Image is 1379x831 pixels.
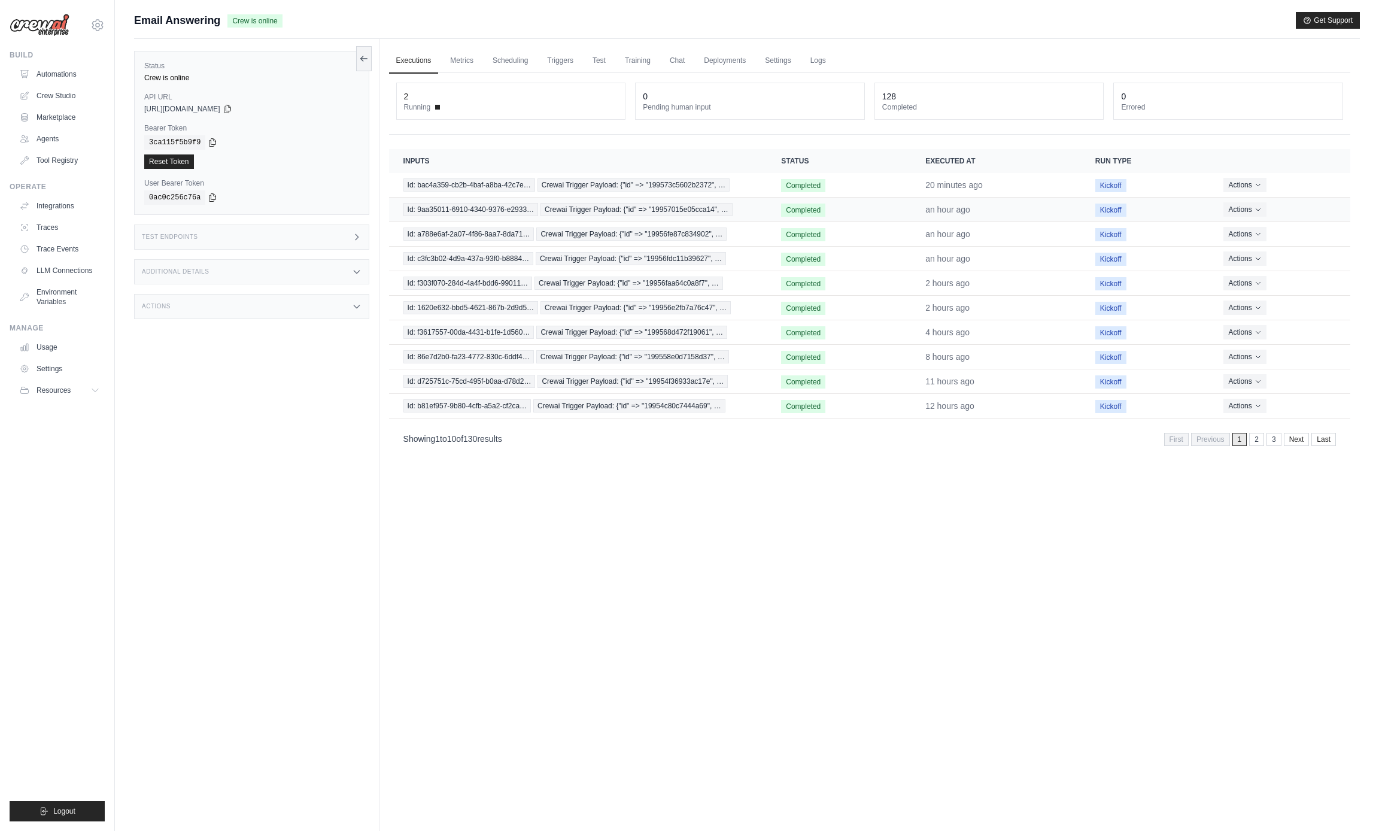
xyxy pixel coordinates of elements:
[403,277,533,290] span: Id: f303f070-284d-4a4f-bdd6-99011…
[781,326,825,339] span: Completed
[1164,433,1189,446] span: First
[767,149,911,173] th: Status
[1223,276,1266,290] button: Actions for execution
[14,239,105,259] a: Trace Events
[1223,350,1266,364] button: Actions for execution
[1223,399,1266,413] button: Actions for execution
[533,399,725,413] span: Crewai Trigger Payload: {"id" => "19954c80c7444a69", …
[142,303,171,310] h3: Actions
[781,400,825,413] span: Completed
[403,203,539,216] span: Id: 9aa35011-6910-4340-9376-e2933…
[1095,326,1126,339] span: Kickoff
[643,102,857,112] dt: Pending human input
[925,377,974,386] time: September 17, 2025 at 01:55 CEST
[1095,375,1126,389] span: Kickoff
[403,301,753,314] a: View execution details for Id
[663,48,692,74] a: Chat
[925,352,970,362] time: September 17, 2025 at 04:43 CEST
[781,351,825,364] span: Completed
[925,303,970,313] time: September 17, 2025 at 10:56 CEST
[1223,178,1266,192] button: Actions for execution
[536,326,727,339] span: Crewai Trigger Payload: {"id" => "199568d472f19061", …
[144,73,359,83] div: Crew is online
[144,104,220,114] span: [URL][DOMAIN_NAME]
[403,433,502,445] p: Showing to of results
[403,178,535,192] span: Id: bac4a359-cb2b-4baf-a8ba-42c7e…
[540,48,581,74] a: Triggers
[403,252,753,265] a: View execution details for Id
[1095,400,1126,413] span: Kickoff
[403,350,534,363] span: Id: 86e7d2b0-fa23-4772-830c-6ddf4…
[925,327,970,337] time: September 17, 2025 at 09:22 CEST
[53,806,75,816] span: Logout
[882,102,1096,112] dt: Completed
[781,204,825,217] span: Completed
[882,90,896,102] div: 128
[540,203,733,216] span: Crewai Trigger Payload: {"id" => "19957015e05cca14", …
[403,350,753,363] a: View execution details for Id
[134,12,220,29] span: Email Answering
[14,218,105,237] a: Traces
[403,277,753,290] a: View execution details for Id
[1095,179,1126,192] span: Kickoff
[14,381,105,400] button: Resources
[536,252,726,265] span: Crewai Trigger Payload: {"id" => "19956fdc11b39627", …
[925,278,970,288] time: September 17, 2025 at 11:22 CEST
[389,423,1350,454] nav: Pagination
[144,61,359,71] label: Status
[403,301,539,314] span: Id: 1620e632-bbd5-4621-867b-2d9d5…
[403,399,753,413] a: View execution details for Id
[925,205,970,214] time: September 17, 2025 at 11:29 CEST
[1266,433,1281,446] a: 3
[10,14,69,37] img: Logo
[144,135,205,150] code: 3ca115f5b9f9
[925,401,974,411] time: September 17, 2025 at 01:07 CEST
[435,434,440,444] span: 1
[643,90,648,102] div: 0
[1095,228,1126,241] span: Kickoff
[403,203,753,216] a: View execution details for Id
[925,180,983,190] time: September 17, 2025 at 12:33 CEST
[803,48,833,74] a: Logs
[618,48,658,74] a: Training
[403,375,536,388] span: Id: d725751c-75cd-495f-b0aa-d78d2…
[403,326,534,339] span: Id: f3617557-00da-4431-b1fe-1d560…
[536,228,727,241] span: Crewai Trigger Payload: {"id" => "19956fe87c834902", …
[14,151,105,170] a: Tool Registry
[1223,374,1266,389] button: Actions for execution
[1095,204,1126,217] span: Kickoff
[14,129,105,148] a: Agents
[781,302,825,315] span: Completed
[1284,433,1310,446] a: Next
[1095,302,1126,315] span: Kickoff
[14,65,105,84] a: Automations
[781,228,825,241] span: Completed
[1223,301,1266,315] button: Actions for execution
[389,48,439,74] a: Executions
[537,375,728,388] span: Crewai Trigger Payload: {"id" => "19954f36933ac17e", …
[781,253,825,266] span: Completed
[1223,227,1266,241] button: Actions for execution
[1095,351,1126,364] span: Kickoff
[403,178,753,192] a: View execution details for Id
[142,233,198,241] h3: Test Endpoints
[144,178,359,188] label: User Bearer Token
[14,86,105,105] a: Crew Studio
[10,801,105,821] button: Logout
[10,182,105,192] div: Operate
[144,154,194,169] a: Reset Token
[781,375,825,389] span: Completed
[404,90,409,102] div: 2
[403,228,753,241] a: View execution details for Id
[14,108,105,127] a: Marketplace
[389,149,1350,454] section: Crew executions table
[389,149,767,173] th: Inputs
[1121,90,1126,102] div: 0
[536,350,729,363] span: Crewai Trigger Payload: {"id" => "199558e0d7158d37", …
[14,196,105,216] a: Integrations
[1191,433,1230,446] span: Previous
[463,434,477,444] span: 130
[403,228,534,241] span: Id: a788e6af-2a07-4f86-8aa7-8da71…
[485,48,535,74] a: Scheduling
[142,268,209,275] h3: Additional Details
